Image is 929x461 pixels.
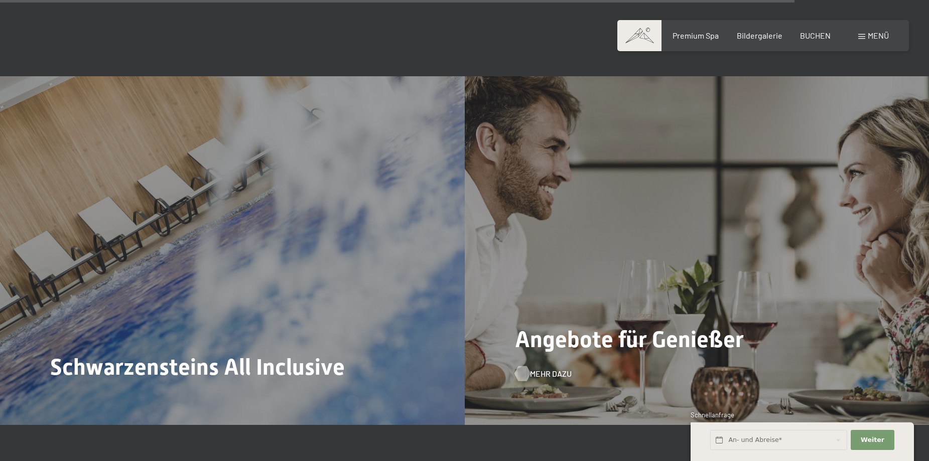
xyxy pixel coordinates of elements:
span: Weiter [861,435,884,444]
span: Schnellanfrage [691,411,734,419]
a: BUCHEN [800,31,831,40]
a: Premium Spa [673,31,719,40]
span: Mehr dazu [530,368,572,379]
span: Menü [868,31,889,40]
span: Angebote für Genießer [515,326,744,353]
button: Weiter [851,430,894,450]
span: Schwarzensteins All Inclusive [50,354,345,380]
a: Bildergalerie [737,31,782,40]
